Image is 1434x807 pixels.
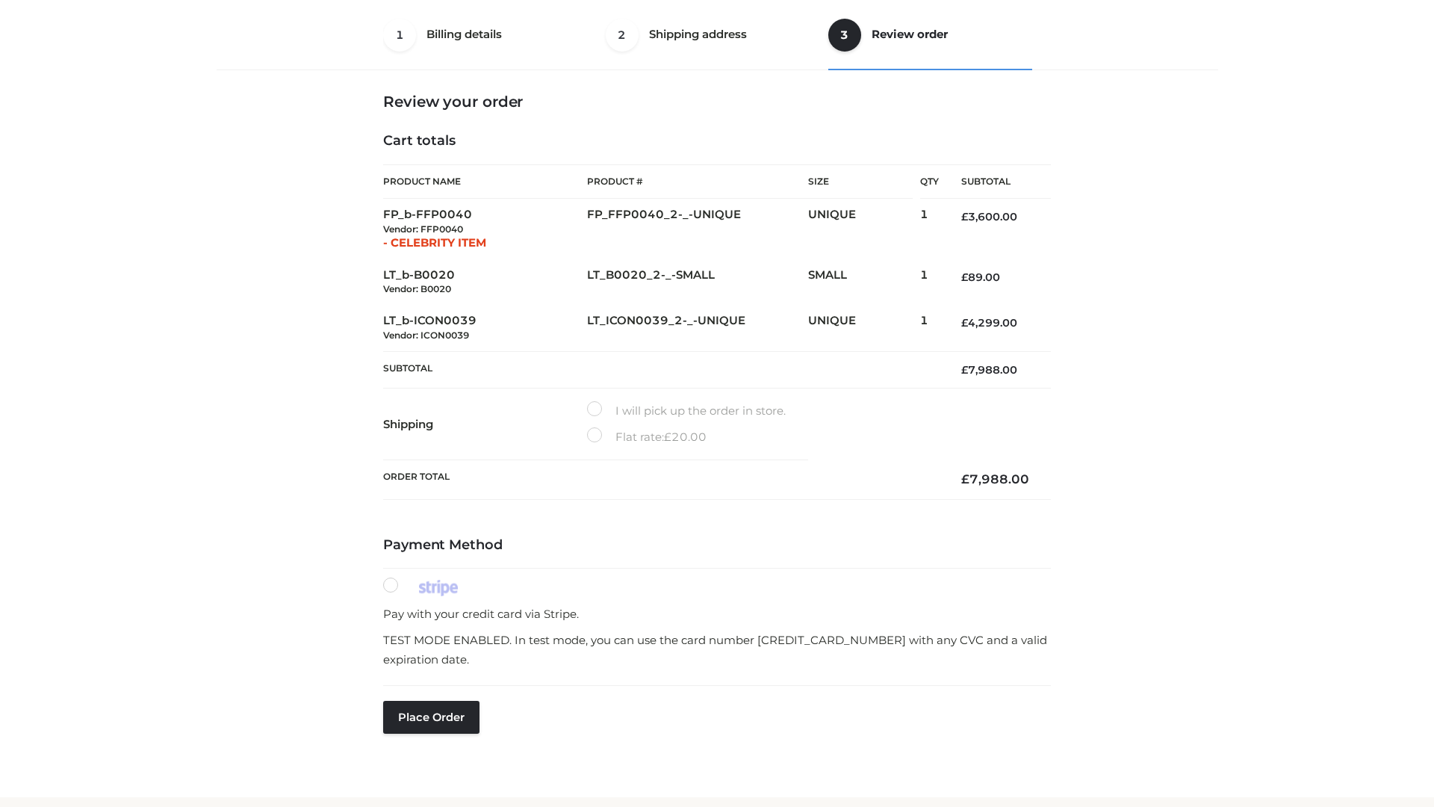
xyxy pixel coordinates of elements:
[664,430,707,444] bdi: 20.00
[961,210,1017,223] bdi: 3,600.00
[808,199,920,259] td: UNIQUE
[920,259,939,306] td: 1
[920,305,939,351] td: 1
[587,259,808,306] td: LT_B0020_2-_-SMALL
[383,199,587,259] td: FP_b-FFP0040
[961,270,968,284] span: £
[383,351,939,388] th: Subtotal
[961,270,1000,284] bdi: 89.00
[383,133,1051,149] h4: Cart totals
[383,460,939,499] th: Order Total
[383,223,463,235] small: Vendor: FFP0040
[961,210,968,223] span: £
[383,164,587,199] th: Product Name
[961,471,1029,486] bdi: 7,988.00
[383,235,486,250] span: - CELEBRITY ITEM
[808,259,920,306] td: SMALL
[383,305,587,351] td: LT_b-ICON0039
[587,401,786,421] label: I will pick up the order in store.
[383,631,1051,669] p: TEST MODE ENABLED. In test mode, you can use the card number [CREDIT_CARD_NUMBER] with any CVC an...
[383,93,1051,111] h3: Review your order
[587,427,707,447] label: Flat rate:
[920,164,939,199] th: Qty
[587,164,808,199] th: Product #
[383,537,1051,554] h4: Payment Method
[961,316,1017,330] bdi: 4,299.00
[383,388,587,460] th: Shipping
[383,330,469,341] small: Vendor: ICON0039
[961,471,969,486] span: £
[587,199,808,259] td: FP_FFP0040_2-_-UNIQUE
[961,363,1017,377] bdi: 7,988.00
[383,701,479,734] button: Place order
[383,283,451,294] small: Vendor: B0020
[920,199,939,259] td: 1
[961,363,968,377] span: £
[383,259,587,306] td: LT_b-B0020
[939,165,1051,199] th: Subtotal
[808,165,913,199] th: Size
[808,305,920,351] td: UNIQUE
[961,316,968,330] span: £
[383,605,1051,624] p: Pay with your credit card via Stripe.
[587,305,808,351] td: LT_ICON0039_2-_-UNIQUE
[664,430,671,444] span: £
